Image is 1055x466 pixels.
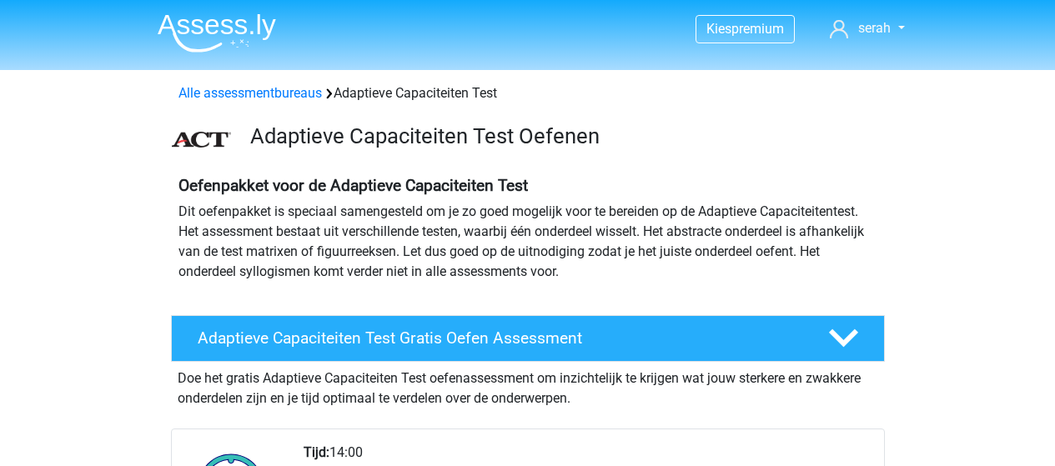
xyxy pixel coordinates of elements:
span: Kies [706,21,731,37]
p: Dit oefenpakket is speciaal samengesteld om je zo goed mogelijk voor te bereiden op de Adaptieve ... [178,202,877,282]
div: Doe het gratis Adaptieve Capaciteiten Test oefenassessment om inzichtelijk te krijgen wat jouw st... [171,362,885,408]
a: Kiespremium [696,18,794,40]
b: Oefenpakket voor de Adaptieve Capaciteiten Test [178,176,528,195]
div: Adaptieve Capaciteiten Test [172,83,884,103]
span: serah [858,20,891,36]
span: premium [731,21,784,37]
b: Tijd: [304,444,329,460]
a: Alle assessmentbureaus [178,85,322,101]
a: Adaptieve Capaciteiten Test Gratis Oefen Assessment [164,315,892,362]
a: serah [823,18,911,38]
h4: Adaptieve Capaciteiten Test Gratis Oefen Assessment [198,328,801,348]
img: ACT [172,132,231,148]
img: Assessly [158,13,276,53]
h3: Adaptieve Capaciteiten Test Oefenen [250,123,872,149]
